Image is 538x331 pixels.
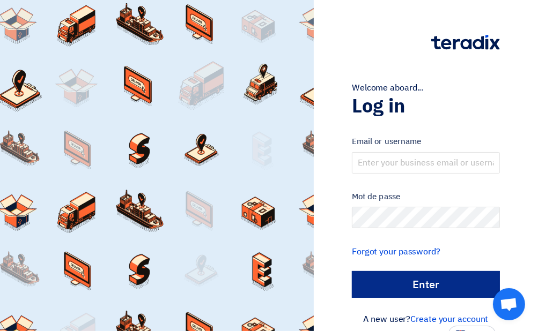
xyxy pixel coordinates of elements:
input: Enter your business email or username... [352,152,500,174]
h1: Log in [352,94,500,118]
font: A new user? [364,313,489,326]
input: Enter [352,271,500,298]
div: Welcome aboard... [352,81,500,94]
a: Forgot your password? [352,245,440,258]
label: Mot de passe [352,191,500,203]
img: Teradix logo [431,35,500,50]
a: Open chat [493,288,525,320]
a: Create your account [410,313,488,326]
label: Email or username [352,136,500,148]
